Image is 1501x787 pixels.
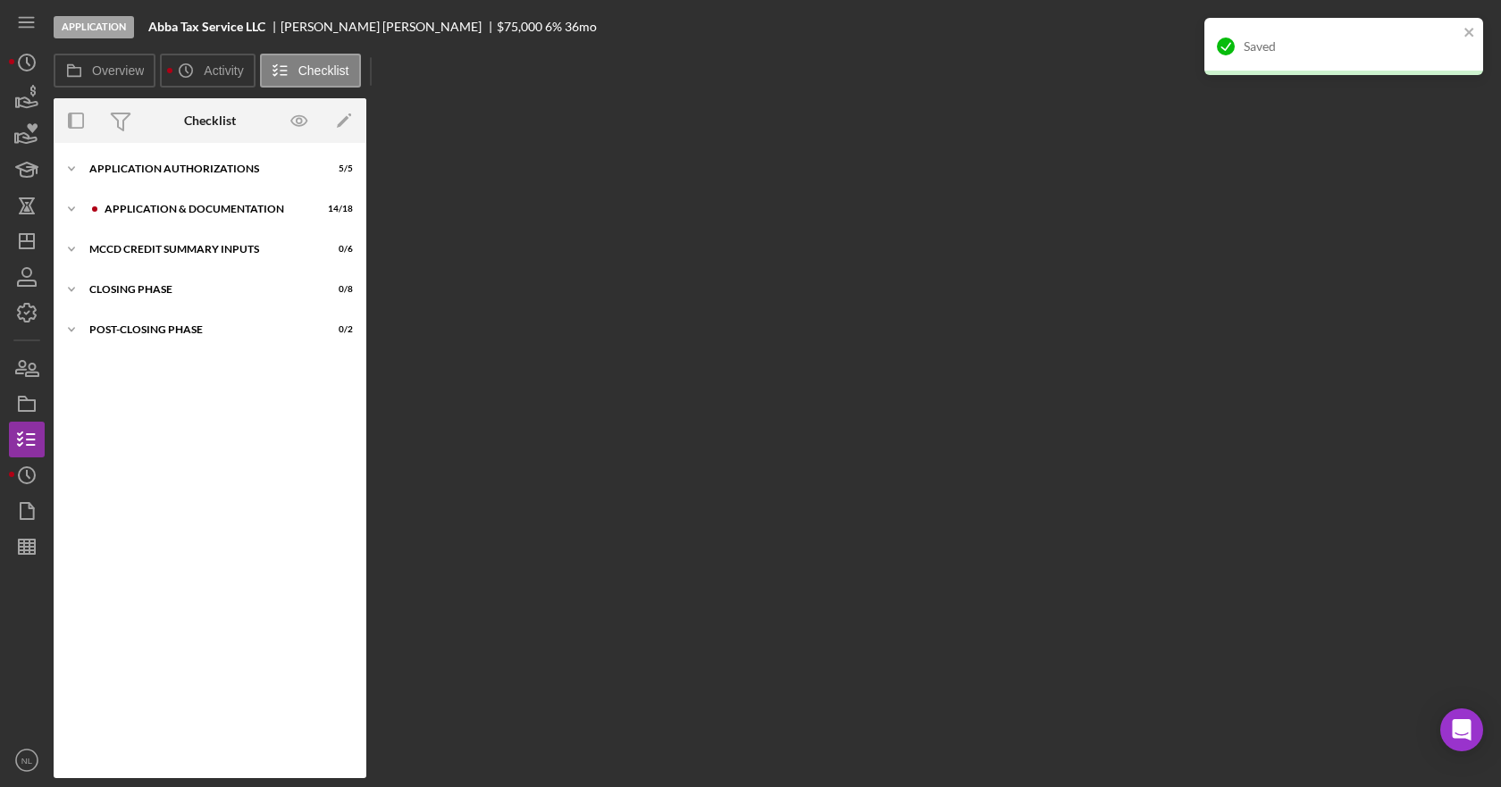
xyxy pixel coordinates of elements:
div: Application [54,16,134,38]
button: Checklist [260,54,361,88]
div: 36 mo [565,20,597,34]
button: NL [9,742,45,778]
div: 0 / 8 [321,284,353,295]
div: 0 / 2 [321,324,353,335]
div: MCCD Credit Summary Inputs [89,244,308,255]
button: close [1463,25,1476,42]
div: Application & Documentation [105,204,308,214]
label: Overview [92,63,144,78]
b: Abba Tax Service LLC [148,20,265,34]
div: Saved [1244,39,1458,54]
div: Application Authorizations [89,163,308,174]
div: Post-Closing Phase [89,324,308,335]
button: Activity [160,54,255,88]
span: $75,000 [497,19,542,34]
label: Activity [204,63,243,78]
div: Checklist [184,113,236,128]
div: 0 / 6 [321,244,353,255]
text: NL [21,756,33,766]
div: 5 / 5 [321,163,353,174]
label: Checklist [298,63,349,78]
div: Closing Phase [89,284,308,295]
div: Open Intercom Messenger [1440,708,1483,751]
div: [PERSON_NAME] [PERSON_NAME] [281,20,497,34]
div: 6 % [545,20,562,34]
button: Overview [54,54,155,88]
div: 14 / 18 [321,204,353,214]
